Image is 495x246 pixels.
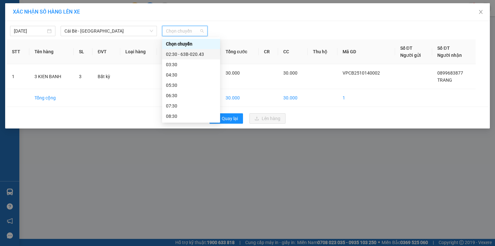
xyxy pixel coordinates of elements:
[29,64,74,89] td: 3 KIEN BANH
[437,53,462,58] span: Người nhận
[92,39,120,64] th: ĐVT
[74,39,92,64] th: SL
[220,39,259,64] th: Tổng cước
[7,64,29,89] td: 1
[162,39,220,49] div: Chọn chuyến
[166,40,216,47] div: Chọn chuyến
[278,89,308,107] td: 30.000
[337,89,395,107] td: 1
[166,102,216,109] div: 07:30
[166,92,216,99] div: 06:30
[222,115,238,122] span: Quay lại
[166,113,216,120] div: 08:30
[478,9,483,15] span: close
[166,26,204,36] span: Chọn chuyến
[14,27,46,35] input: 14/10/2025
[42,21,107,29] div: TRANG
[166,71,216,78] div: 04:30
[259,39,278,64] th: CR
[437,77,452,83] span: TRANG
[209,113,243,124] button: rollbackQuay lại
[226,70,240,76] span: 30.000
[29,39,74,64] th: Tên hàng
[157,39,188,64] th: Ghi chú
[437,46,450,51] span: Số ĐT
[283,70,297,76] span: 30.000
[120,39,157,64] th: Loại hàng
[400,53,421,58] span: Người gửi
[92,64,120,89] td: Bất kỳ
[41,43,56,50] span: Chưa :
[400,46,412,51] span: Số ĐT
[308,39,338,64] th: Thu hộ
[7,39,29,64] th: STT
[166,51,216,58] div: 02:30 - 63B-020.43
[343,70,380,76] span: VPCB2510140002
[150,29,153,33] span: down
[42,29,107,38] div: 0899683877
[249,113,286,124] button: uploadLên hàng
[220,89,259,107] td: 30.000
[79,74,82,79] span: 3
[5,5,37,21] div: VP Cái Bè
[42,6,57,13] span: Nhận:
[472,3,490,21] button: Close
[166,82,216,89] div: 05:30
[29,89,74,107] td: Tổng cộng
[166,61,216,68] div: 03:30
[13,9,80,15] span: XÁC NHẬN SỐ HÀNG LÊN XE
[5,6,15,13] span: Gửi:
[337,39,395,64] th: Mã GD
[278,39,308,64] th: CC
[41,42,108,51] div: 30.000
[437,70,463,76] span: 0899683877
[42,5,107,21] div: VP [GEOGRAPHIC_DATA]
[64,26,153,36] span: Cái Bè - Sài Gòn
